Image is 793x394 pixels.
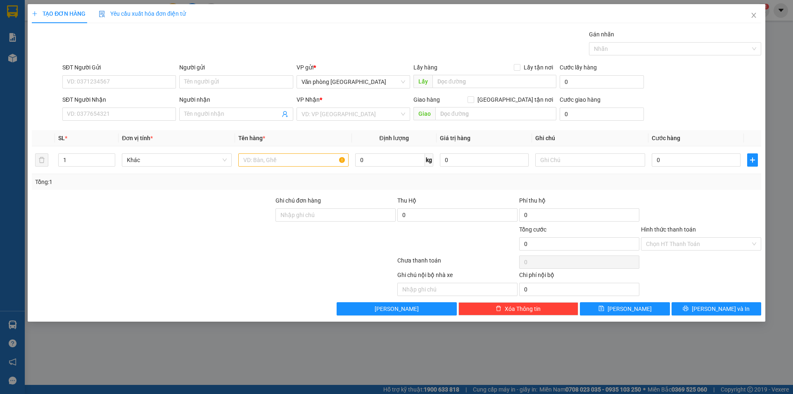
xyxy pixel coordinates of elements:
[560,107,644,121] input: Cước giao hàng
[692,304,750,313] span: [PERSON_NAME] và In
[519,226,546,233] span: Tổng cước
[440,135,470,141] span: Giá trị hàng
[62,95,176,104] div: SĐT Người Nhận
[413,96,440,103] span: Giao hàng
[302,76,405,88] span: Văn phòng Tân Phú
[413,75,432,88] span: Lấy
[748,157,757,163] span: plus
[127,154,227,166] span: Khác
[435,107,556,120] input: Dọc đường
[496,306,501,312] span: delete
[397,283,518,296] input: Nhập ghi chú
[683,306,689,312] span: printer
[598,306,604,312] span: save
[35,177,306,186] div: Tổng: 1
[99,10,186,17] span: Yêu cầu xuất hóa đơn điện tử
[413,107,435,120] span: Giao
[297,96,320,103] span: VP Nhận
[560,64,597,71] label: Cước lấy hàng
[580,302,670,315] button: save[PERSON_NAME]
[179,95,293,104] div: Người nhận
[440,153,529,167] input: 0
[275,197,321,204] label: Ghi chú đơn hàng
[380,135,409,141] span: Định lượng
[122,135,153,141] span: Đơn vị tính
[532,130,648,146] th: Ghi chú
[413,64,437,71] span: Lấy hàng
[520,63,556,72] span: Lấy tận nơi
[375,304,419,313] span: [PERSON_NAME]
[275,208,396,222] input: Ghi chú đơn hàng
[750,12,757,19] span: close
[458,302,579,315] button: deleteXóa Thông tin
[474,95,556,104] span: [GEOGRAPHIC_DATA] tận nơi
[560,96,601,103] label: Cước giao hàng
[608,304,652,313] span: [PERSON_NAME]
[641,226,696,233] label: Hình thức thanh toán
[179,63,293,72] div: Người gửi
[432,75,556,88] input: Dọc đường
[35,153,48,167] button: delete
[238,153,348,167] input: VD: Bàn, Ghế
[397,197,416,204] span: Thu Hộ
[282,111,288,117] span: user-add
[519,196,639,208] div: Phí thu hộ
[62,63,176,72] div: SĐT Người Gửi
[32,10,85,17] span: TẠO ĐƠN HÀNG
[397,270,518,283] div: Ghi chú nội bộ nhà xe
[672,302,761,315] button: printer[PERSON_NAME] và In
[742,4,765,27] button: Close
[58,135,65,141] span: SL
[32,11,38,17] span: plus
[425,153,433,167] span: kg
[297,63,410,72] div: VP gửi
[238,135,265,141] span: Tên hàng
[535,153,645,167] input: Ghi Chú
[519,270,639,283] div: Chi phí nội bộ
[747,153,758,167] button: plus
[652,135,680,141] span: Cước hàng
[505,304,541,313] span: Xóa Thông tin
[589,31,614,38] label: Gán nhãn
[396,256,518,270] div: Chưa thanh toán
[99,11,105,17] img: icon
[560,75,644,88] input: Cước lấy hàng
[337,302,457,315] button: [PERSON_NAME]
